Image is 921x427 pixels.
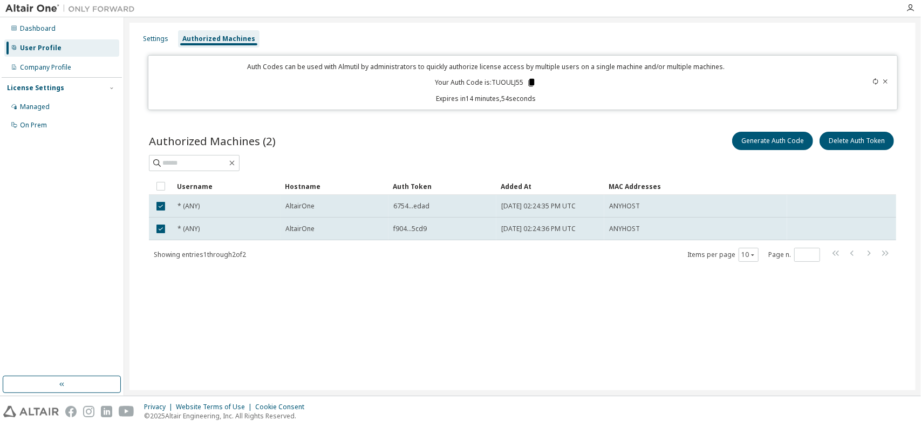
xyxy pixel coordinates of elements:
[178,202,200,211] span: * (ANY)
[501,178,600,195] div: Added At
[741,250,756,259] button: 10
[149,133,276,148] span: Authorized Machines (2)
[285,202,315,211] span: AltairOne
[144,403,176,411] div: Privacy
[143,35,168,43] div: Settings
[101,406,112,417] img: linkedin.svg
[182,35,255,43] div: Authorized Machines
[501,202,576,211] span: [DATE] 02:24:35 PM UTC
[83,406,94,417] img: instagram.svg
[119,406,134,417] img: youtube.svg
[687,248,759,262] span: Items per page
[393,202,429,211] span: 6754...edad
[393,225,427,233] span: f904...5cd9
[155,94,817,103] p: Expires in 14 minutes, 54 seconds
[65,406,77,417] img: facebook.svg
[435,78,536,87] p: Your Auth Code is: TUOULJ55
[609,178,783,195] div: MAC Addresses
[609,202,640,211] span: ANYHOST
[176,403,255,411] div: Website Terms of Use
[177,178,276,195] div: Username
[3,406,59,417] img: altair_logo.svg
[255,403,311,411] div: Cookie Consent
[285,178,384,195] div: Hostname
[820,132,894,150] button: Delete Auth Token
[20,24,56,33] div: Dashboard
[20,121,47,130] div: On Prem
[732,132,813,150] button: Generate Auth Code
[154,250,246,259] span: Showing entries 1 through 2 of 2
[609,225,640,233] span: ANYHOST
[393,178,492,195] div: Auth Token
[5,3,140,14] img: Altair One
[155,62,817,71] p: Auth Codes can be used with Almutil by administrators to quickly authorize license access by mult...
[20,63,71,72] div: Company Profile
[501,225,576,233] span: [DATE] 02:24:36 PM UTC
[20,103,50,111] div: Managed
[768,248,820,262] span: Page n.
[20,44,62,52] div: User Profile
[7,84,64,92] div: License Settings
[178,225,200,233] span: * (ANY)
[144,411,311,421] p: © 2025 Altair Engineering, Inc. All Rights Reserved.
[285,225,315,233] span: AltairOne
